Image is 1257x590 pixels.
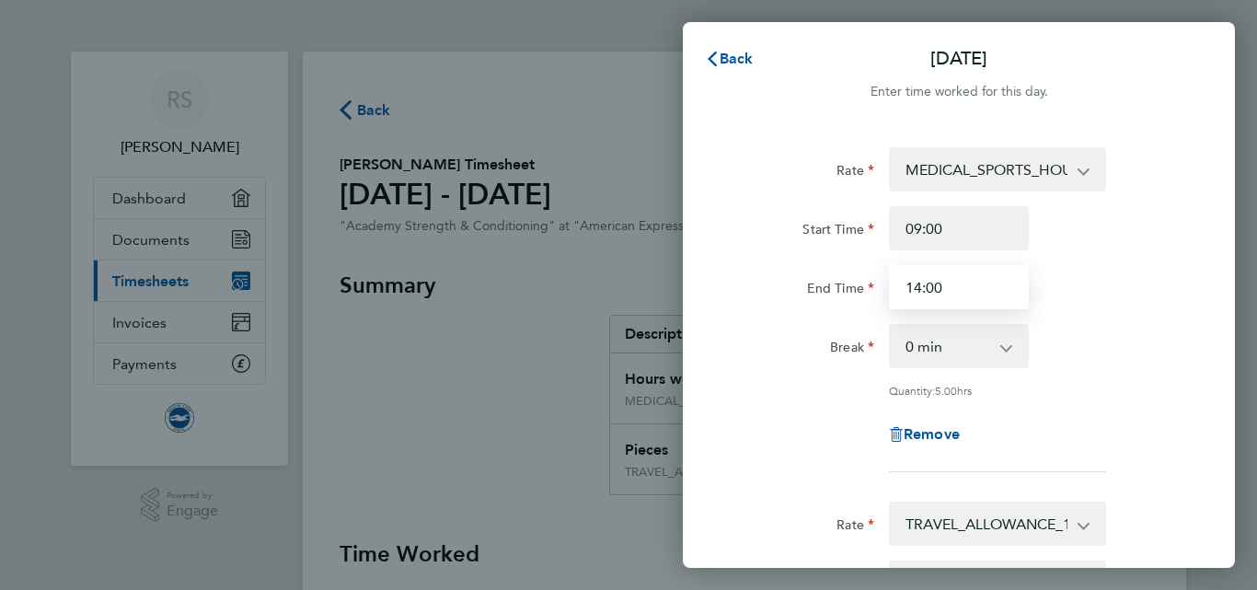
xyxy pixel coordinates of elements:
div: Quantity: hrs [889,383,1106,398]
label: End Time [807,280,874,302]
p: [DATE] [930,46,987,72]
input: E.g. 08:00 [889,206,1029,250]
button: Remove [889,427,960,442]
label: Rate [836,162,874,184]
span: Back [720,50,754,67]
div: Enter time worked for this day. [683,81,1235,103]
label: Break [830,339,874,361]
input: E.g. 18:00 [889,265,1029,309]
button: Back [686,40,772,77]
label: Start Time [802,221,874,243]
span: 5.00 [935,383,957,398]
label: Rate [836,516,874,538]
span: Remove [904,425,960,443]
